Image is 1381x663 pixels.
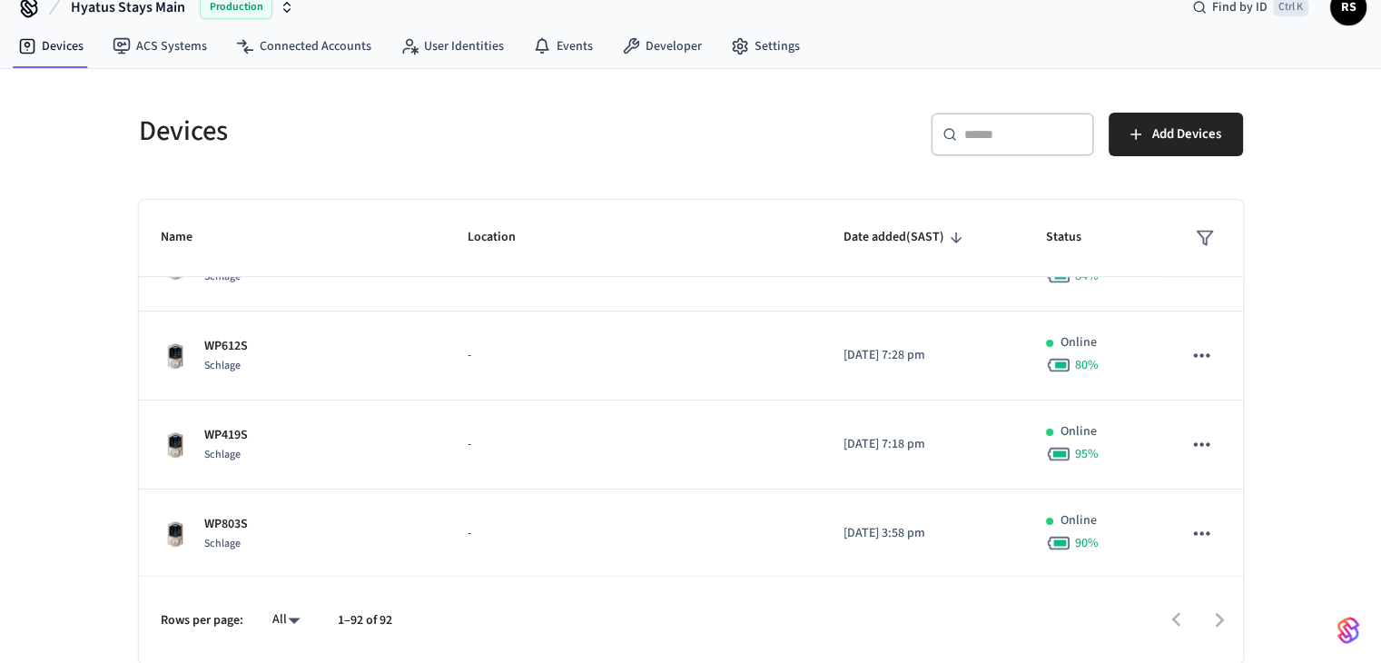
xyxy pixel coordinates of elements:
[1046,223,1105,252] span: Status
[222,30,386,63] a: Connected Accounts
[139,113,680,150] h5: Devices
[204,515,248,534] p: WP803S
[161,611,243,630] p: Rows per page:
[843,346,1002,365] p: [DATE] 7:28 pm
[607,30,716,63] a: Developer
[468,435,799,454] p: -
[1060,422,1097,441] p: Online
[468,346,799,365] p: -
[1075,534,1099,552] span: 90 %
[1060,333,1097,352] p: Online
[1152,123,1221,146] span: Add Devices
[204,536,241,551] span: Schlage
[204,337,248,356] p: WP612S
[468,524,799,543] p: -
[161,341,190,371] img: Schlage Sense Smart Deadbolt with Camelot Trim, Front
[204,269,241,284] span: Schlage
[843,524,1002,543] p: [DATE] 3:58 pm
[161,223,216,252] span: Name
[265,607,309,633] div: All
[161,430,190,460] img: Schlage Sense Smart Deadbolt with Camelot Trim, Front
[338,611,392,630] p: 1–92 of 92
[843,223,968,252] span: Date added(SAST)
[1337,616,1359,645] img: SeamLogoGradient.69752ec5.svg
[1060,511,1097,530] p: Online
[204,426,248,445] p: WP419S
[1109,113,1243,156] button: Add Devices
[204,358,241,373] span: Schlage
[468,223,539,252] span: Location
[4,30,98,63] a: Devices
[518,30,607,63] a: Events
[161,520,190,549] img: Schlage Sense Smart Deadbolt with Camelot Trim, Front
[386,30,518,63] a: User Identities
[1075,445,1099,463] span: 95 %
[204,447,241,462] span: Schlage
[98,30,222,63] a: ACS Systems
[1075,356,1099,374] span: 80 %
[843,435,1002,454] p: [DATE] 7:18 pm
[716,30,814,63] a: Settings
